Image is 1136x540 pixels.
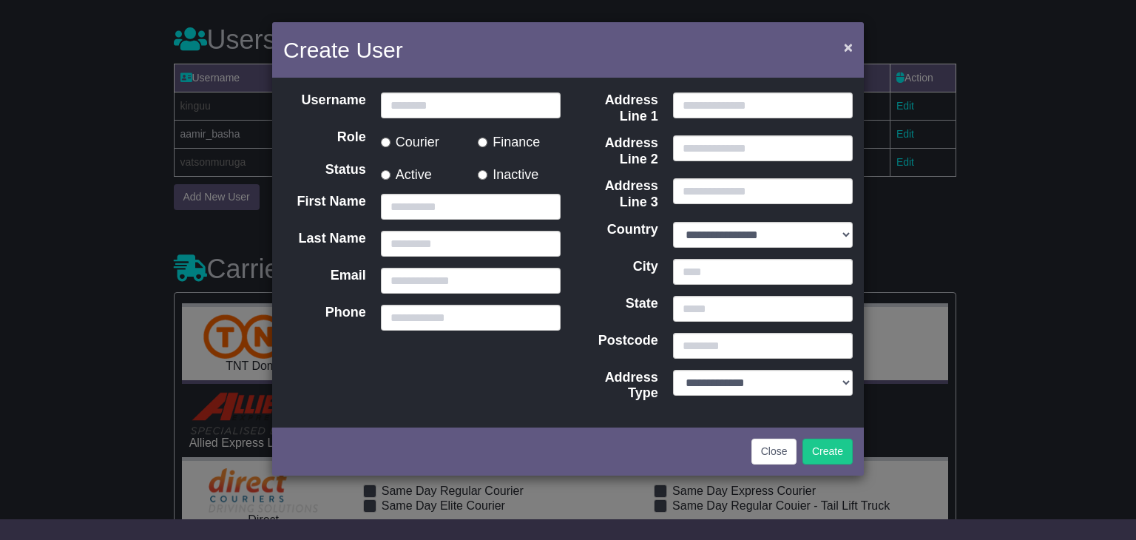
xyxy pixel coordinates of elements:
[276,129,373,151] label: Role
[276,305,373,331] label: Phone
[478,162,538,183] label: Inactive
[478,129,540,151] label: Finance
[751,439,797,465] button: Close
[568,333,666,359] label: Postcode
[276,231,373,257] label: Last Name
[568,259,666,285] label: City
[836,32,860,62] button: Close
[568,222,666,248] label: Country
[276,92,373,118] label: Username
[276,162,373,183] label: Status
[478,138,487,147] input: Finance
[381,129,439,151] label: Courier
[276,194,373,220] label: First Name
[568,370,666,402] label: Address Type
[568,178,666,210] label: Address Line 3
[381,162,432,183] label: Active
[844,38,853,55] span: ×
[283,33,403,67] h4: Create User
[802,439,853,465] button: Create
[478,170,487,180] input: Inactive
[568,296,666,322] label: State
[568,135,666,167] label: Address Line 2
[381,170,390,180] input: Active
[276,268,373,294] label: Email
[381,138,390,147] input: Courier
[568,92,666,124] label: Address Line 1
